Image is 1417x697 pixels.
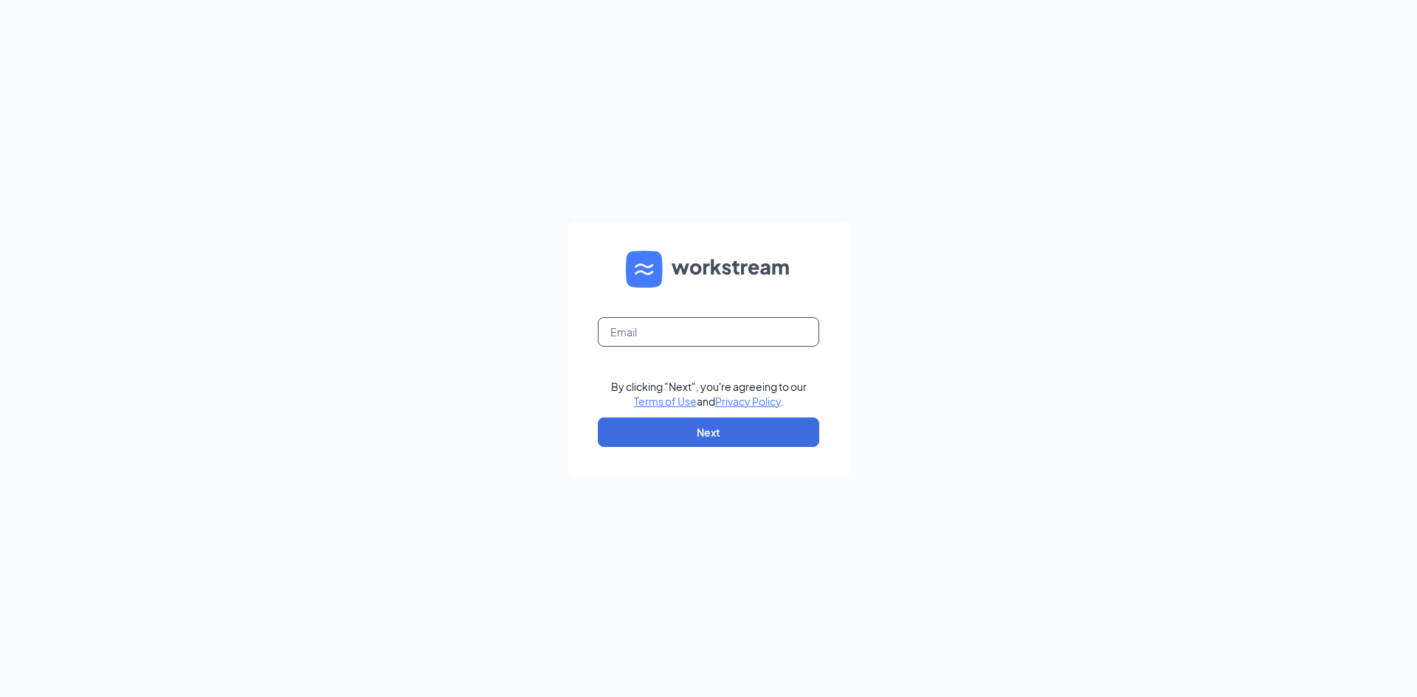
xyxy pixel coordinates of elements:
[626,251,791,288] img: WS logo and Workstream text
[715,395,781,408] a: Privacy Policy
[634,395,697,408] a: Terms of Use
[598,417,819,447] button: Next
[611,379,807,409] div: By clicking "Next", you're agreeing to our and .
[598,317,819,347] input: Email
